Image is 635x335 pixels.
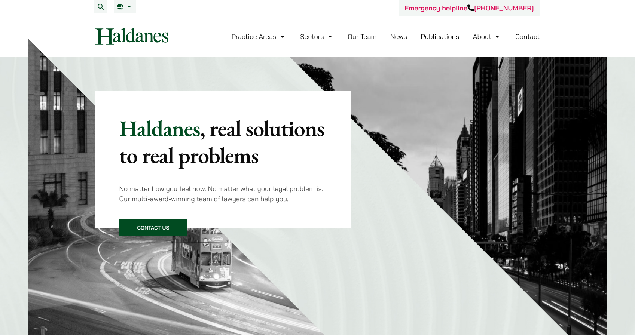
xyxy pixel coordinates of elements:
p: No matter how you feel now. No matter what your legal problem is. Our multi-award-winning team of... [119,184,327,204]
a: News [390,32,407,41]
a: Sectors [300,32,334,41]
a: Emergency helpline[PHONE_NUMBER] [404,4,534,12]
a: EN [117,4,133,10]
a: About [473,32,501,41]
a: Our Team [348,32,376,41]
a: Contact [515,32,540,41]
img: Logo of Haldanes [95,28,168,45]
a: Contact Us [119,219,187,236]
a: Publications [421,32,460,41]
a: Practice Areas [232,32,287,41]
mark: , real solutions to real problems [119,114,324,170]
p: Haldanes [119,115,327,169]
